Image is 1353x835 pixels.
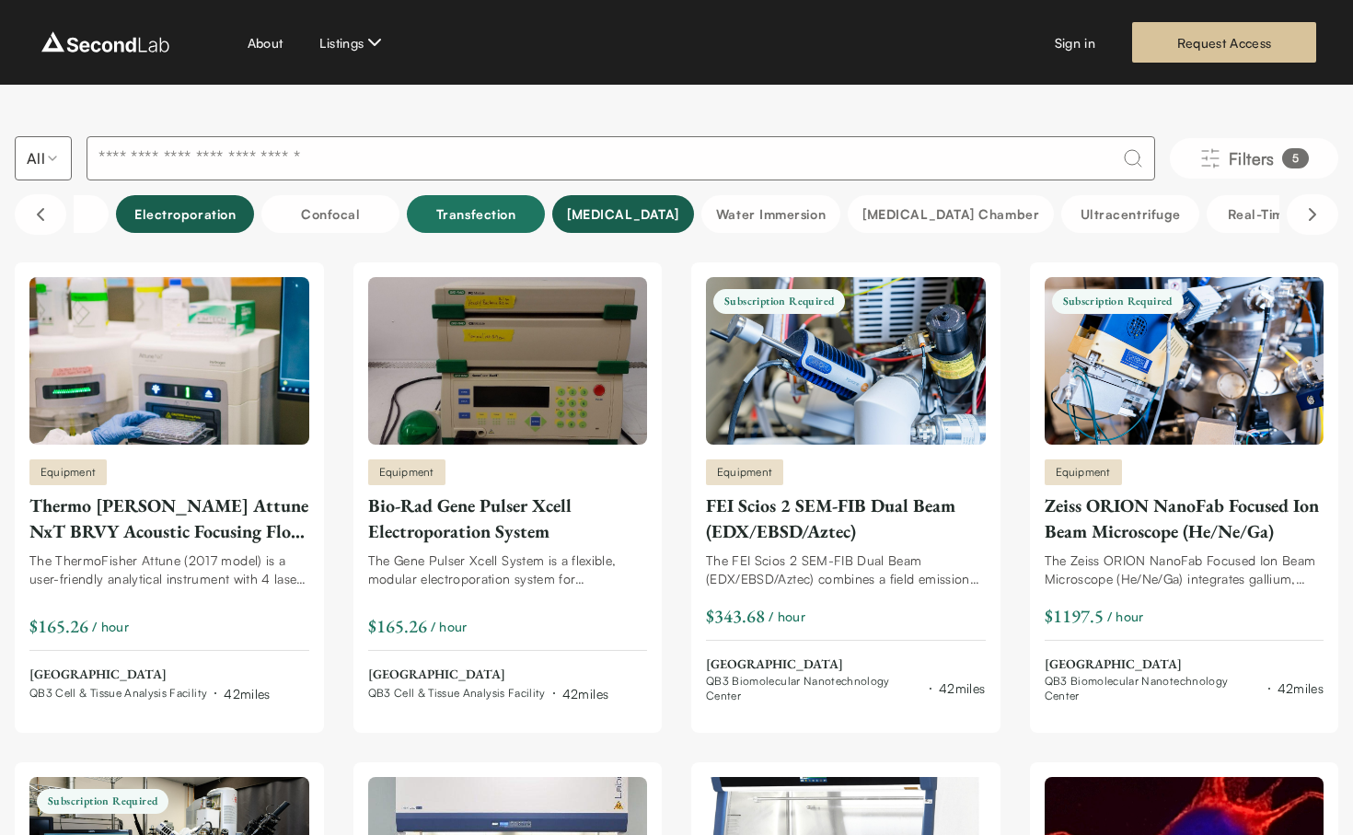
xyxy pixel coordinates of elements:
[116,195,254,233] button: Electroporation
[368,277,648,445] img: Bio-Rad Gene Pulser Xcell Electroporation System
[1170,138,1338,179] button: Filters
[92,617,129,636] span: / hour
[1107,607,1144,626] span: / hour
[706,603,765,629] div: $343.68
[562,684,608,703] div: 42 miles
[368,613,427,639] div: $165.26
[407,195,545,233] button: Transfection
[1045,603,1104,629] div: $1197.5
[29,551,309,588] div: The ThermoFisher Attune (2017 model) is a user-friendly analytical instrument with 4 laser excita...
[431,617,468,636] span: / hour
[1045,655,1324,674] span: [GEOGRAPHIC_DATA]
[29,613,88,639] div: $165.26
[29,666,271,684] span: [GEOGRAPHIC_DATA]
[1287,194,1338,235] button: Scroll right
[15,136,72,180] button: Select listing type
[29,493,309,544] div: Thermo [PERSON_NAME] Attune NxT BRVY Acoustic Focusing Flow Cytometer
[769,607,805,626] span: / hour
[37,789,168,814] span: Subscription Required
[1061,195,1199,233] button: Ultracentrifuge
[706,493,986,544] div: FEI Scios 2 SEM-FIB Dual Beam (EDX/EBSD/Aztec)
[1278,678,1324,698] div: 42 miles
[261,195,399,233] button: Confocal
[1229,145,1275,171] span: Filters
[15,194,66,235] button: Scroll left
[224,684,270,703] div: 42 miles
[1132,22,1316,63] a: Request Access
[368,666,609,684] span: [GEOGRAPHIC_DATA]
[1045,277,1324,445] img: Zeiss ORION NanoFab Focused Ion Beam Microscope (He/Ne/Ga)
[319,31,386,53] button: Listings
[1056,464,1111,481] span: Equipment
[1207,195,1345,233] button: Real-Time PCR
[368,277,648,703] a: Bio-Rad Gene Pulser Xcell Electroporation SystemEquipmentBio-Rad Gene Pulser Xcell Electroporatio...
[379,464,434,481] span: Equipment
[1045,277,1324,703] a: Zeiss ORION NanoFab Focused Ion Beam Microscope (He/Ne/Ga)Subscription RequiredEquipmentZeiss ORI...
[706,551,986,588] div: The FEI Scios 2 SEM-FIB Dual Beam (EDX/EBSD/Aztec) combines a field emission gun (FEG) electron m...
[37,28,174,57] img: logo
[706,674,922,703] span: QB3 Biomolecular Nanotechnology Center
[1045,551,1324,588] div: The Zeiss ORION NanoFab Focused Ion Beam Microscope (He/Ne/Ga) integrates gallium, neon, and heli...
[248,33,283,52] a: About
[848,195,1054,233] button: Hypoxia Chamber
[1045,493,1324,544] div: Zeiss ORION NanoFab Focused Ion Beam Microscope (He/Ne/Ga)
[552,195,694,233] button: Flow Cytometry
[1045,674,1261,703] span: QB3 Biomolecular Nanotechnology Center
[717,464,772,481] span: Equipment
[29,277,309,703] a: Thermo Fisher Attune NxT BRVY Acoustic Focusing Flow CytometerEquipmentThermo [PERSON_NAME] Attun...
[368,686,546,701] span: QB3 Cell & Tissue Analysis Facility
[40,464,96,481] span: Equipment
[713,289,845,314] span: Subscription Required
[1055,33,1095,52] a: Sign in
[368,493,648,544] div: Bio-Rad Gene Pulser Xcell Electroporation System
[368,551,648,588] div: The Gene Pulser Xcell System is a flexible, modular electroporation system for transfecting every...
[1052,289,1184,314] span: Subscription Required
[706,277,986,703] a: FEI Scios 2 SEM-FIB Dual Beam (EDX/EBSD/Aztec)Subscription RequiredEquipmentFEI Scios 2 SEM-FIB D...
[29,686,207,701] span: QB3 Cell & Tissue Analysis Facility
[29,277,309,445] img: Thermo Fisher Attune NxT BRVY Acoustic Focusing Flow Cytometer
[939,678,985,698] div: 42 miles
[706,655,986,674] span: [GEOGRAPHIC_DATA]
[1282,148,1309,168] div: 5
[706,277,986,445] img: FEI Scios 2 SEM-FIB Dual Beam (EDX/EBSD/Aztec)
[701,195,840,233] button: Water Immersion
